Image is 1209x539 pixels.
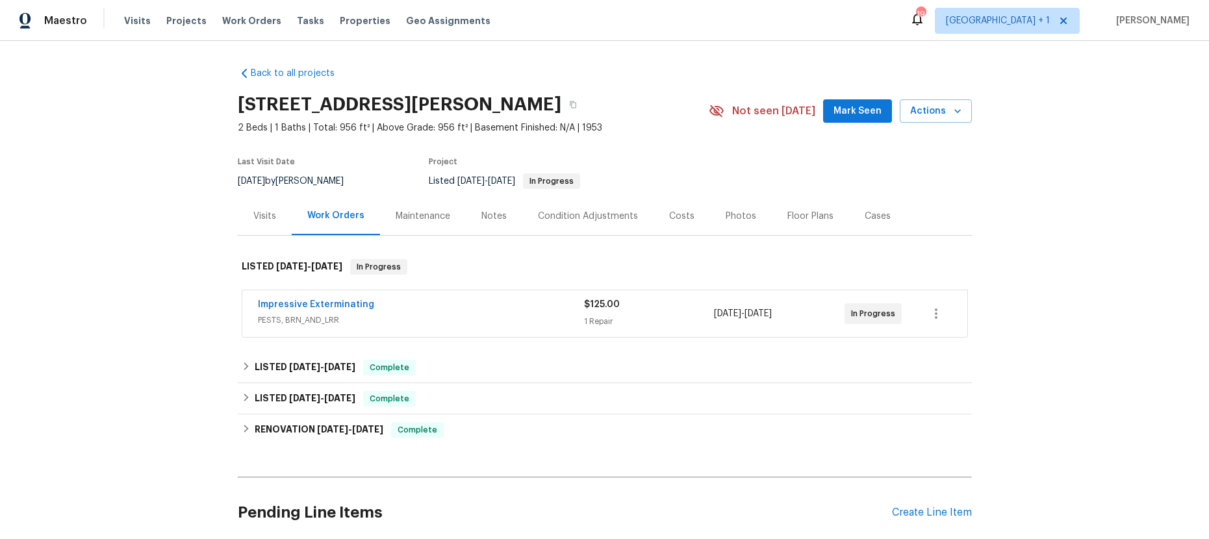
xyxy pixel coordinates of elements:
span: Complete [364,392,414,405]
span: Listed [429,177,580,186]
span: - [317,425,383,434]
span: - [457,177,515,186]
span: - [289,394,355,403]
div: Costs [669,210,694,223]
span: [DATE] [324,362,355,371]
span: [DATE] [324,394,355,403]
div: Photos [726,210,756,223]
div: Create Line Item [892,507,972,519]
span: $125.00 [584,300,620,309]
div: LISTED [DATE]-[DATE]Complete [238,383,972,414]
span: Complete [364,361,414,374]
span: In Progress [351,260,406,273]
span: In Progress [524,177,579,185]
div: Work Orders [307,209,364,222]
span: Not seen [DATE] [732,105,815,118]
h6: LISTED [255,360,355,375]
span: Work Orders [222,14,281,27]
span: [DATE] [317,425,348,434]
div: Maintenance [396,210,450,223]
div: 1 Repair [584,315,715,328]
span: Maestro [44,14,87,27]
span: [DATE] [238,177,265,186]
div: LISTED [DATE]-[DATE]In Progress [238,246,972,288]
h6: LISTED [242,259,342,275]
span: 2 Beds | 1 Baths | Total: 956 ft² | Above Grade: 956 ft² | Basement Finished: N/A | 1953 [238,121,709,134]
div: Condition Adjustments [538,210,638,223]
div: Notes [481,210,507,223]
button: Mark Seen [823,99,892,123]
span: [PERSON_NAME] [1111,14,1190,27]
span: Actions [910,103,961,119]
span: PESTS, BRN_AND_LRR [258,314,584,327]
div: RENOVATION [DATE]-[DATE]Complete [238,414,972,445]
span: [DATE] [289,362,320,371]
span: [DATE] [488,177,515,186]
span: [DATE] [352,425,383,434]
span: [DATE] [276,262,307,271]
span: [DATE] [311,262,342,271]
button: Actions [900,99,972,123]
span: [DATE] [744,309,772,318]
span: Project [429,158,457,166]
h6: LISTED [255,391,355,407]
h6: RENOVATION [255,422,383,438]
span: [GEOGRAPHIC_DATA] + 1 [946,14,1050,27]
a: Impressive Exterminating [258,300,374,309]
span: Visits [124,14,151,27]
span: Tasks [297,16,324,25]
span: - [276,262,342,271]
span: Last Visit Date [238,158,295,166]
span: In Progress [851,307,900,320]
h2: [STREET_ADDRESS][PERSON_NAME] [238,98,561,111]
div: Visits [253,210,276,223]
span: Properties [340,14,390,27]
a: Back to all projects [238,67,363,80]
span: Mark Seen [834,103,882,119]
span: - [289,362,355,371]
span: [DATE] [714,309,741,318]
div: 19 [916,8,925,21]
div: LISTED [DATE]-[DATE]Complete [238,352,972,383]
span: Geo Assignments [406,14,490,27]
span: Complete [392,423,442,436]
span: [DATE] [457,177,485,186]
div: Floor Plans [787,210,834,223]
div: Cases [865,210,891,223]
div: by [PERSON_NAME] [238,173,359,189]
button: Copy Address [561,93,585,116]
span: - [714,307,772,320]
span: Projects [166,14,207,27]
span: [DATE] [289,394,320,403]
